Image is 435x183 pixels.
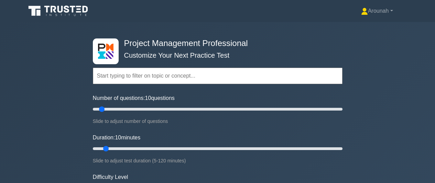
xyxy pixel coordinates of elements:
[115,135,121,140] span: 10
[121,38,309,48] h4: Project Management Professional
[93,134,141,142] label: Duration: minutes
[93,157,342,165] div: Slide to adjust test duration (5-120 minutes)
[93,117,342,125] div: Slide to adjust number of questions
[345,4,410,18] a: Arounah
[93,94,175,102] label: Number of questions: questions
[93,68,342,84] input: Start typing to filter on topic or concept...
[93,173,128,181] label: Difficulty Level
[145,95,151,101] span: 10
